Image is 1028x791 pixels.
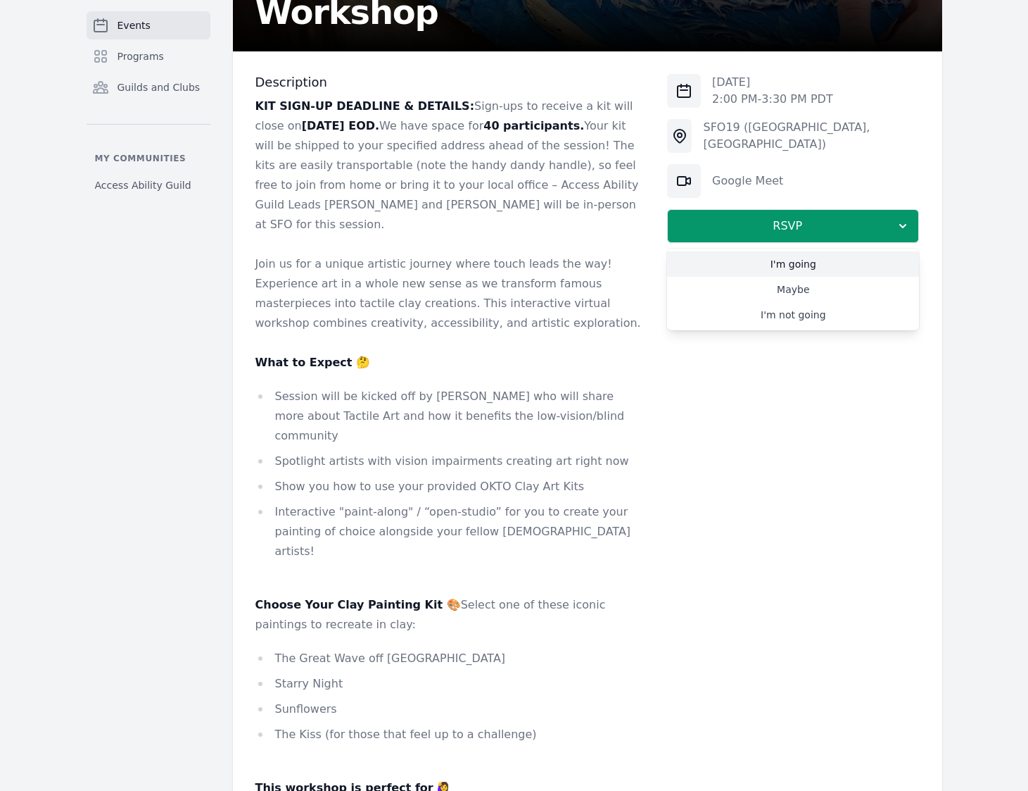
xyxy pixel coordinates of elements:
[255,649,645,668] li: The Great Wave off [GEOGRAPHIC_DATA]
[255,699,645,719] li: Sunflowers
[712,174,783,187] a: Google Meet
[118,80,201,94] span: Guilds and Clubs
[667,249,919,330] div: RSVP
[87,153,210,164] p: My communities
[118,18,151,32] span: Events
[255,598,461,611] strong: Choose Your Clay Painting Kit 🎨
[255,502,645,561] li: Interactive "paint-along" / “open-studio” for you to create your painting of choice alongside you...
[255,387,645,446] li: Session will be kicked off by [PERSON_NAME] who will share more about Tactile Art and how it bene...
[87,11,210,39] a: Events
[667,302,919,328] a: I'm not going
[255,725,645,745] li: The Kiss (for those that feel up to a challenge)
[667,277,919,302] a: Maybe
[667,209,919,243] button: RSVP
[255,356,371,369] strong: What to Expect 🤔
[712,91,833,108] p: 2:00 PM - 3:30 PM PDT
[118,49,164,63] span: Programs
[712,74,833,91] p: [DATE]
[87,42,210,70] a: Programs
[255,254,645,333] p: Join us for a unique artistic journey where touch leads the way! Experience art in a whole new se...
[703,119,919,153] div: SFO19 ([GEOGRAPHIC_DATA], [GEOGRAPHIC_DATA])
[87,11,210,198] nav: Sidebar
[302,119,379,132] strong: [DATE] EOD.
[255,451,645,471] li: Spotlight artists with vision impairments creating art right now
[95,178,191,192] span: Access Ability Guild
[255,477,645,497] li: Show you how to use your provided OKTO Clay Art Kits
[255,74,645,91] h3: Description
[87,173,210,198] a: Access Ability Guild
[87,73,210,101] a: Guilds and Clubs
[667,251,919,277] a: I'm going
[679,218,896,235] span: RSVP
[255,595,645,635] p: Select one of these iconic paintings to recreate in clay:
[255,674,645,694] li: Starry Night
[483,119,584,132] strong: 40 participants.
[255,96,645,235] p: Sign-ups to receive a kit will close on We have space for Your kit will be shipped to your specif...
[255,99,475,113] strong: KIT SIGN-UP DEADLINE & DETAILS:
